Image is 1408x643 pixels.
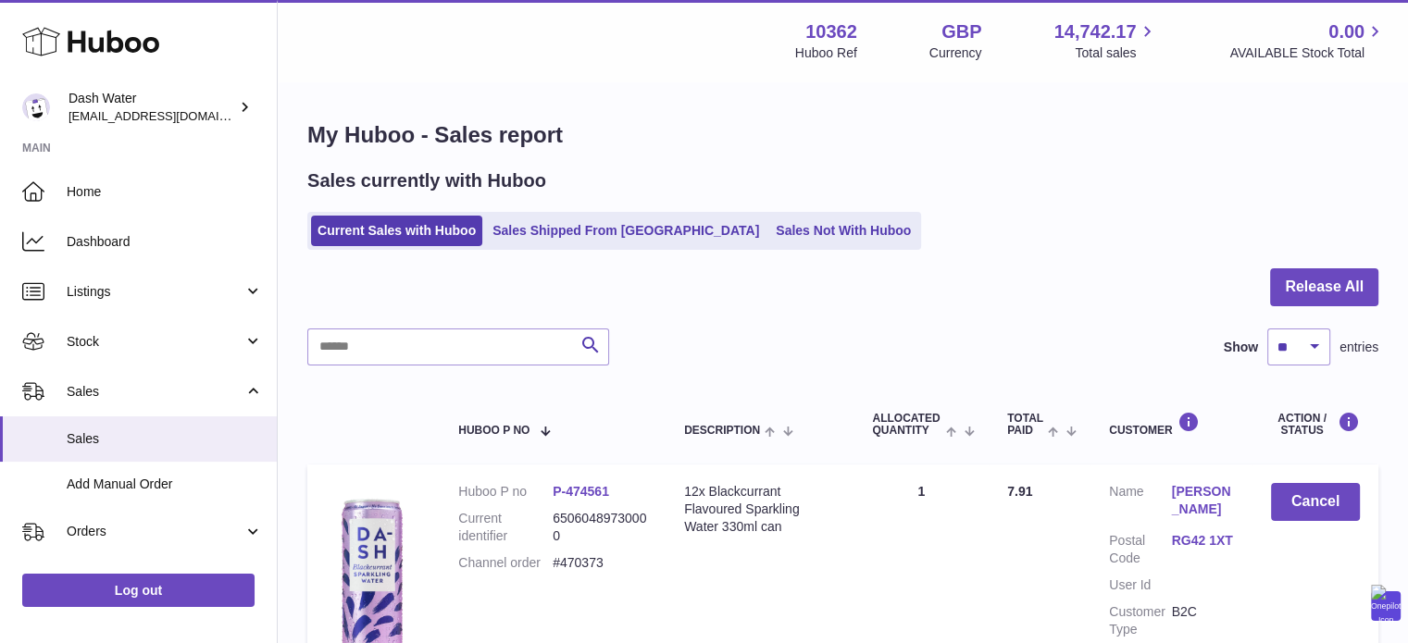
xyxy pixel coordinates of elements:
button: Cancel [1271,483,1360,521]
strong: 10362 [805,19,857,44]
span: Orders [67,523,243,540]
dt: User Id [1109,576,1171,594]
span: Add Manual Order [67,476,263,493]
label: Show [1224,339,1258,356]
img: bea@dash-water.com [22,93,50,121]
span: 0.00 [1328,19,1364,44]
dd: #470373 [553,554,647,572]
a: P-474561 [553,484,609,499]
span: Stock [67,333,243,351]
a: 14,742.17 Total sales [1053,19,1157,62]
strong: GBP [941,19,981,44]
span: Huboo P no [458,425,530,437]
span: Description [684,425,760,437]
span: AVAILABLE Stock Total [1229,44,1386,62]
div: Huboo Ref [795,44,857,62]
span: Listings [67,283,243,301]
dt: Current identifier [458,510,553,545]
div: 12x Blackcurrant Flavoured Sparkling Water 330ml can [684,483,835,536]
a: RG42 1XT [1172,532,1234,550]
a: Sales Shipped From [GEOGRAPHIC_DATA] [486,216,766,246]
div: Currency [929,44,982,62]
span: Dashboard [67,233,263,251]
h2: Sales currently with Huboo [307,168,546,193]
div: Action / Status [1271,412,1360,437]
dt: Name [1109,483,1171,523]
div: Customer [1109,412,1234,437]
a: Sales Not With Huboo [769,216,917,246]
span: Home [67,183,263,201]
div: Dash Water [69,90,235,125]
dt: Postal Code [1109,532,1171,567]
a: 0.00 AVAILABLE Stock Total [1229,19,1386,62]
dt: Customer Type [1109,603,1171,638]
span: Sales [67,430,263,448]
span: Total sales [1075,44,1157,62]
a: Log out [22,574,255,607]
span: ALLOCATED Quantity [872,413,941,437]
dt: Huboo P no [458,483,553,501]
span: 7.91 [1007,484,1032,499]
span: [EMAIL_ADDRESS][DOMAIN_NAME] [69,108,272,123]
dd: 65060489730000 [553,510,647,545]
span: 14,742.17 [1053,19,1136,44]
dd: B2C [1172,603,1234,638]
button: Release All [1270,268,1378,306]
span: Total paid [1007,413,1043,437]
dt: Channel order [458,554,553,572]
a: Current Sales with Huboo [311,216,482,246]
span: Sales [67,383,243,401]
h1: My Huboo - Sales report [307,120,1378,150]
a: [PERSON_NAME] [1172,483,1234,518]
span: entries [1339,339,1378,356]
